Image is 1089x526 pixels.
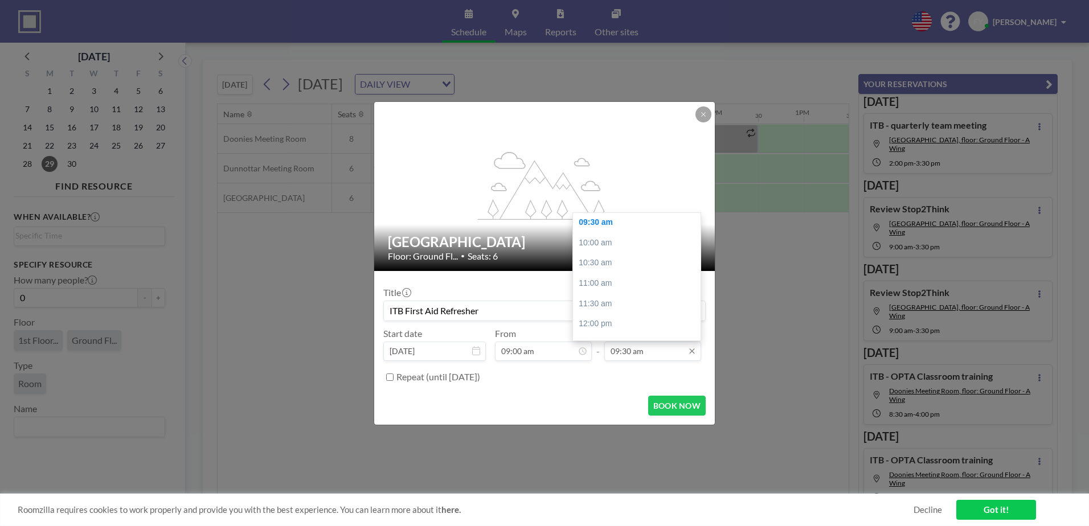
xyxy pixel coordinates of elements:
label: From [495,328,516,339]
div: 11:00 am [573,273,706,294]
input: Frances's reservation [384,301,705,320]
div: 12:00 pm [573,314,706,334]
span: Seats: 6 [468,250,498,262]
div: 09:30 am [573,212,706,233]
a: Got it! [956,500,1036,520]
label: Title [383,287,410,298]
g: flex-grow: 1.2; [478,151,612,219]
label: Start date [383,328,422,339]
a: here. [441,504,461,515]
div: 12:30 pm [573,334,706,355]
button: BOOK NOW [648,396,706,416]
span: Roomzilla requires cookies to work properly and provide you with the best experience. You can lea... [18,504,914,515]
div: 10:00 am [573,233,706,253]
label: Repeat (until [DATE]) [396,371,480,383]
a: Decline [914,504,942,515]
h2: [GEOGRAPHIC_DATA] [388,233,702,250]
div: 10:30 am [573,253,706,273]
div: 11:30 am [573,294,706,314]
span: • [461,252,465,260]
span: - [596,332,600,357]
span: Floor: Ground Fl... [388,250,458,262]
